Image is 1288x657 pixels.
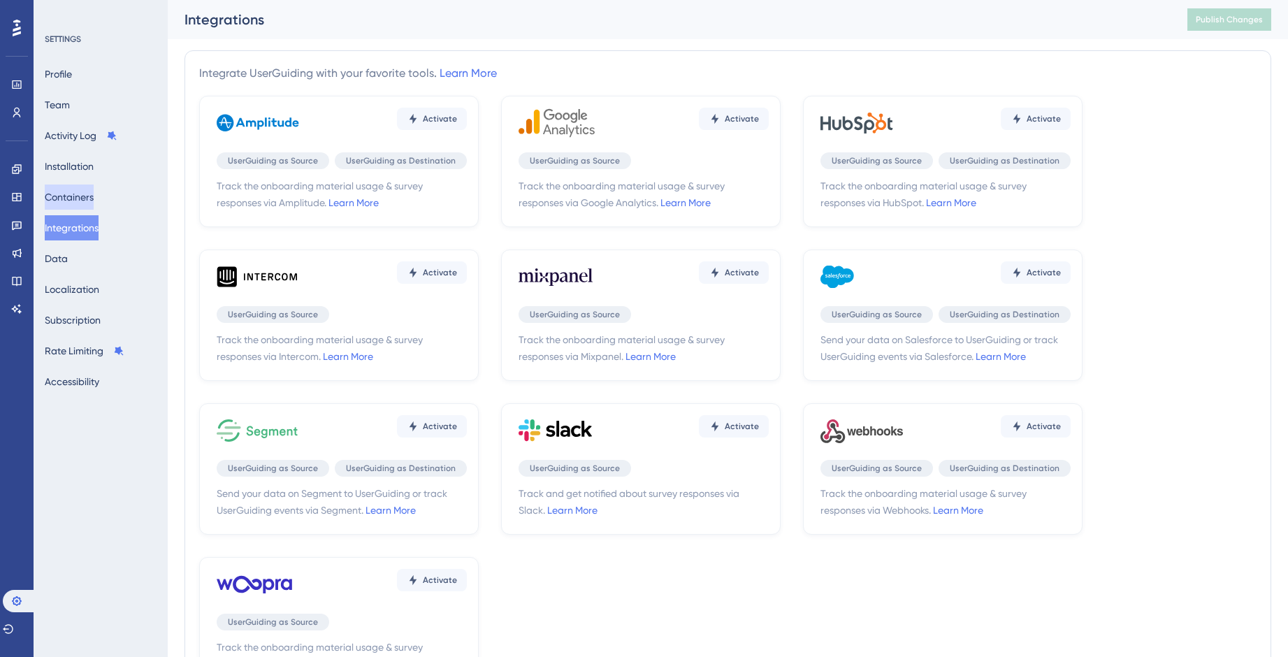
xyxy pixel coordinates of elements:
[45,154,94,179] button: Installation
[45,185,94,210] button: Containers
[976,351,1026,362] a: Learn More
[45,338,124,363] button: Rate Limiting
[725,113,759,124] span: Activate
[530,155,620,166] span: UserGuiding as Source
[228,616,318,628] span: UserGuiding as Source
[199,65,497,82] div: Integrate UserGuiding with your favorite tools.
[45,62,72,87] button: Profile
[328,197,379,208] a: Learn More
[926,197,976,208] a: Learn More
[820,331,1071,365] span: Send your data on Salesforce to UserGuiding or track UserGuiding events via Salesforce.
[1001,108,1071,130] button: Activate
[397,108,467,130] button: Activate
[217,178,467,211] span: Track the onboarding material usage & survey responses via Amplitude.
[933,505,983,516] a: Learn More
[660,197,711,208] a: Learn More
[397,261,467,284] button: Activate
[217,331,467,365] span: Track the onboarding material usage & survey responses via Intercom.
[1027,113,1061,124] span: Activate
[1001,415,1071,438] button: Activate
[519,331,769,365] span: Track the onboarding material usage & survey responses via Mixpanel.
[832,463,922,474] span: UserGuiding as Source
[832,309,922,320] span: UserGuiding as Source
[440,66,497,80] a: Learn More
[820,485,1071,519] span: Track the onboarding material usage & survey responses via Webhooks.
[184,10,1152,29] div: Integrations
[45,308,101,333] button: Subscription
[423,575,457,586] span: Activate
[45,215,99,240] button: Integrations
[217,485,467,519] span: Send your data on Segment to UserGuiding or track UserGuiding events via Segment.
[397,415,467,438] button: Activate
[1027,421,1061,432] span: Activate
[950,155,1059,166] span: UserGuiding as Destination
[530,463,620,474] span: UserGuiding as Source
[45,34,158,45] div: SETTINGS
[519,178,769,211] span: Track the onboarding material usage & survey responses via Google Analytics.
[45,92,70,117] button: Team
[530,309,620,320] span: UserGuiding as Source
[832,155,922,166] span: UserGuiding as Source
[45,277,99,302] button: Localization
[228,309,318,320] span: UserGuiding as Source
[346,463,456,474] span: UserGuiding as Destination
[323,351,373,362] a: Learn More
[228,155,318,166] span: UserGuiding as Source
[820,178,1071,211] span: Track the onboarding material usage & survey responses via HubSpot.
[519,485,769,519] span: Track and get notified about survey responses via Slack.
[423,267,457,278] span: Activate
[228,463,318,474] span: UserGuiding as Source
[725,267,759,278] span: Activate
[1027,267,1061,278] span: Activate
[547,505,598,516] a: Learn More
[423,113,457,124] span: Activate
[397,569,467,591] button: Activate
[45,123,117,148] button: Activity Log
[1001,261,1071,284] button: Activate
[699,415,769,438] button: Activate
[950,463,1059,474] span: UserGuiding as Destination
[725,421,759,432] span: Activate
[45,246,68,271] button: Data
[346,155,456,166] span: UserGuiding as Destination
[699,108,769,130] button: Activate
[45,369,99,394] button: Accessibility
[950,309,1059,320] span: UserGuiding as Destination
[366,505,416,516] a: Learn More
[423,421,457,432] span: Activate
[1196,14,1263,25] span: Publish Changes
[699,261,769,284] button: Activate
[625,351,676,362] a: Learn More
[1187,8,1271,31] button: Publish Changes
